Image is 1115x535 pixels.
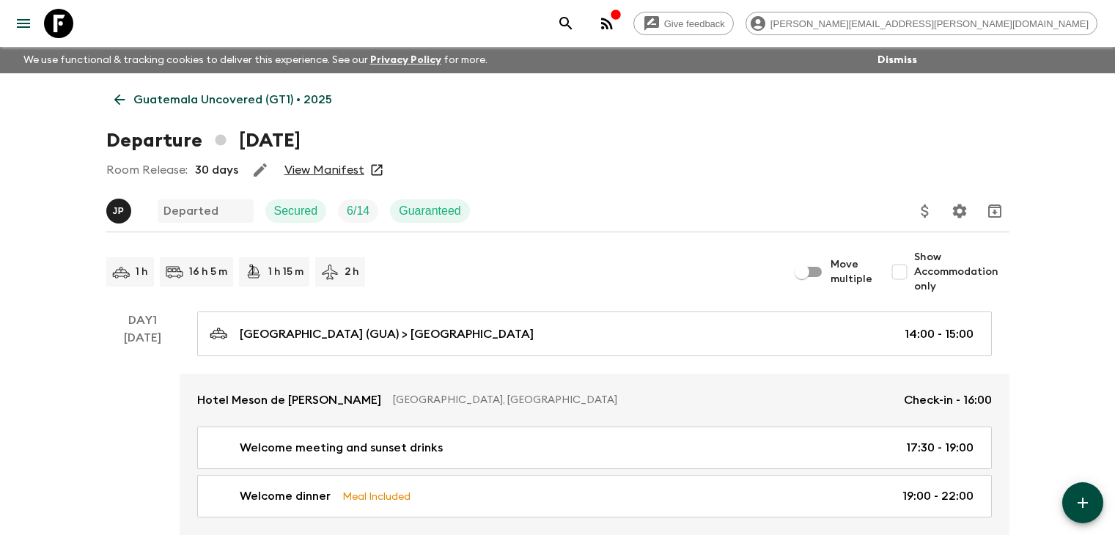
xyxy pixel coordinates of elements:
p: Guatemala Uncovered (GT1) • 2025 [133,91,332,108]
p: Welcome dinner [240,487,331,505]
a: Welcome dinnerMeal Included19:00 - 22:00 [197,475,992,517]
p: We use functional & tracking cookies to deliver this experience. See our for more. [18,47,493,73]
p: 1 h [136,265,148,279]
p: [GEOGRAPHIC_DATA], [GEOGRAPHIC_DATA] [393,393,892,407]
p: Guaranteed [399,202,461,220]
h1: Departure [DATE] [106,126,301,155]
button: search adventures [551,9,581,38]
p: Check-in - 16:00 [904,391,992,409]
p: 2 h [345,265,359,279]
p: Welcome meeting and sunset drinks [240,439,443,457]
div: Trip Fill [338,199,378,223]
p: 14:00 - 15:00 [905,325,974,343]
button: menu [9,9,38,38]
div: [DATE] [124,329,161,535]
p: Hotel Meson de [PERSON_NAME] [197,391,381,409]
p: 19:00 - 22:00 [902,487,974,505]
a: View Manifest [284,163,364,177]
button: Update Price, Early Bird Discount and Costs [910,196,940,226]
p: 6 / 14 [347,202,369,220]
p: Departed [163,202,218,220]
span: Julio Posadas [106,203,134,215]
a: Hotel Meson de [PERSON_NAME][GEOGRAPHIC_DATA], [GEOGRAPHIC_DATA]Check-in - 16:00 [180,374,1009,427]
p: Secured [274,202,318,220]
a: Privacy Policy [370,55,441,65]
button: Dismiss [874,50,921,70]
span: [PERSON_NAME][EMAIL_ADDRESS][PERSON_NAME][DOMAIN_NAME] [762,18,1097,29]
button: Archive (Completed, Cancelled or Unsynced Departures only) [980,196,1009,226]
p: 1 h 15 m [268,265,303,279]
div: [PERSON_NAME][EMAIL_ADDRESS][PERSON_NAME][DOMAIN_NAME] [746,12,1097,35]
button: Settings [945,196,974,226]
span: Move multiple [831,257,873,287]
span: Show Accommodation only [914,250,1009,294]
a: Give feedback [633,12,734,35]
a: [GEOGRAPHIC_DATA] (GUA) > [GEOGRAPHIC_DATA]14:00 - 15:00 [197,311,992,356]
a: Welcome meeting and sunset drinks17:30 - 19:00 [197,427,992,469]
div: Secured [265,199,327,223]
span: Give feedback [656,18,733,29]
p: 17:30 - 19:00 [906,439,974,457]
p: 30 days [195,161,238,179]
p: [GEOGRAPHIC_DATA] (GUA) > [GEOGRAPHIC_DATA] [240,325,534,343]
p: Meal Included [342,488,411,504]
p: Room Release: [106,161,188,179]
a: Guatemala Uncovered (GT1) • 2025 [106,85,340,114]
p: Day 1 [106,311,180,329]
p: 16 h 5 m [189,265,227,279]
